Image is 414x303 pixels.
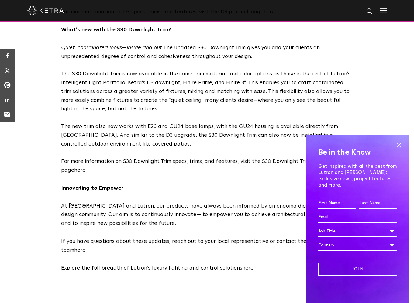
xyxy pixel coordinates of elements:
[74,247,85,253] a: here
[61,45,163,50] span: Quiet, coordinated looks—inside and out.
[242,265,254,271] a: here
[27,6,64,15] img: ketra-logo-2019-white
[74,167,85,173] a: here
[318,239,397,251] div: Country
[61,202,353,228] p: At [GEOGRAPHIC_DATA] and Lutron, our products have always been informed by an ongoing dialogue wi...
[318,163,397,188] p: Get inspired with all the best from Lutron and [PERSON_NAME]: exclusive news, project features, a...
[380,8,387,13] img: Hamburger%20Nav.svg
[318,198,356,209] input: First Name
[318,212,397,223] input: Email
[359,198,397,209] input: Last Name
[61,27,171,33] strong: What’s new with the S30 Downlight Trim?
[61,185,123,191] strong: Innovating to Empower
[61,43,353,175] p: The updated S30 Downlight Trim gives you and your clients an unprecedented degree of control and ...
[318,263,397,276] input: Join
[61,237,353,255] p: If you have questions about these updates, reach out to your local representative or contact the ...
[318,226,397,237] div: Job Title
[61,264,353,273] p: Explore the full breadth of Lutron’s luxury lighting and control solutions .
[318,147,397,158] h4: Be in the Know
[366,8,374,15] img: search icon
